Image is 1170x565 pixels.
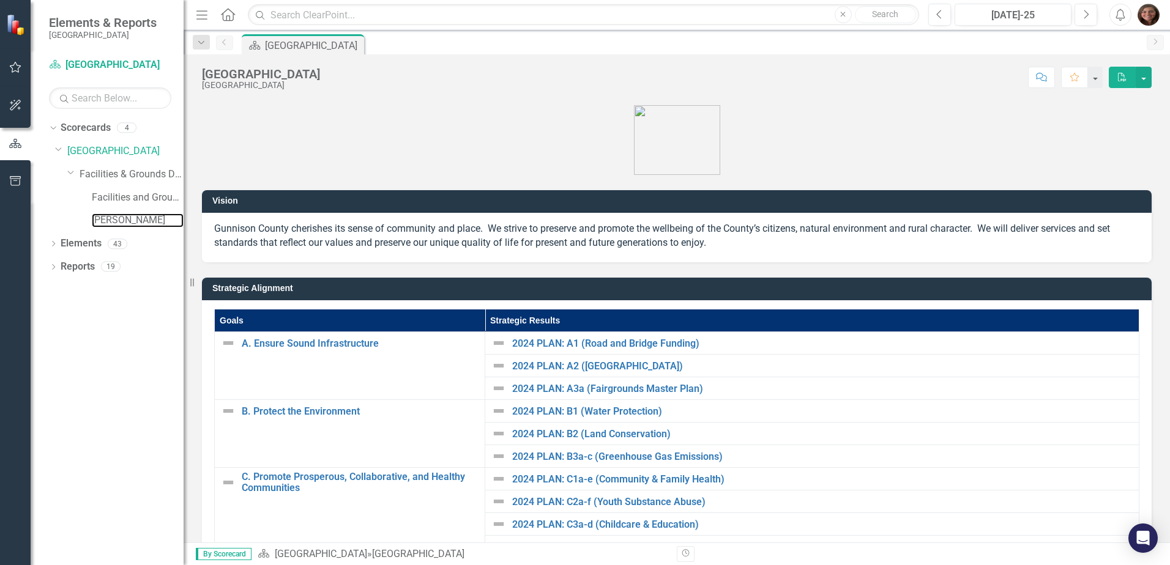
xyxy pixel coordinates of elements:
[1128,523,1158,553] div: Open Intercom Messenger
[92,213,184,227] a: [PERSON_NAME]
[265,38,361,53] div: [GEOGRAPHIC_DATA]
[372,548,464,559] div: [GEOGRAPHIC_DATA]
[491,449,506,463] img: Not Defined
[491,426,506,441] img: Not Defined
[242,406,479,417] a: B. Protect the Environment
[491,539,506,554] img: Not Defined
[242,338,479,349] a: A. Ensure Sound Infrastructure
[512,497,1133,508] a: 2024 PLAN: C2a-f (Youth Substance Abuse)
[959,8,1067,23] div: [DATE]-25
[242,471,479,493] a: C. Promote Prosperous, Collaborative, and Healthy Communities
[491,358,506,373] img: Not Defined
[212,284,1146,293] h3: Strategic Alignment
[855,6,916,23] button: Search
[491,404,506,418] img: Not Defined
[512,451,1133,462] a: 2024 PLAN: B3a-c (Greenhouse Gas Emissions)
[512,474,1133,485] a: 2024 PLAN: C1a-e (Community & Family Health)
[61,121,111,135] a: Scorecards
[512,406,1133,417] a: 2024 PLAN: B1 (Water Protection)
[49,87,171,109] input: Search Below...
[491,336,506,350] img: Not Defined
[872,9,898,19] span: Search
[202,81,320,90] div: [GEOGRAPHIC_DATA]
[512,338,1133,349] a: 2024 PLAN: A1 (Road and Bridge Funding)
[491,517,506,531] img: Not Defined
[101,262,121,272] div: 19
[61,260,95,274] a: Reports
[634,105,720,175] img: Gunnison%20Co%20Logo%20E-small.png
[61,237,102,251] a: Elements
[512,542,1133,553] a: 2024 PLAN: C4 (Airport Economic Impact)
[491,494,506,509] img: Not Defined
[214,222,1139,250] p: Gunnison County cherishes its sense of community and place. We strive to preserve and promote the...
[248,4,919,26] input: Search ClearPoint...
[491,471,506,486] img: Not Defined
[6,14,28,35] img: ClearPoint Strategy
[955,4,1071,26] button: [DATE]-25
[512,519,1133,530] a: 2024 PLAN: C3a-d (Childcare & Education)
[196,548,252,560] span: By Scorecard
[80,168,184,182] a: Facilities & Grounds Department
[275,548,367,559] a: [GEOGRAPHIC_DATA]
[202,67,320,81] div: [GEOGRAPHIC_DATA]
[1138,4,1160,26] img: Jessica Quinn
[92,191,184,205] a: Facilities and Grounds Program
[221,404,236,418] img: Not Defined
[49,30,157,40] small: [GEOGRAPHIC_DATA]
[117,123,136,133] div: 4
[258,547,668,561] div: »
[221,475,236,490] img: Not Defined
[512,361,1133,372] a: 2024 PLAN: A2 ([GEOGRAPHIC_DATA])
[221,336,236,350] img: Not Defined
[512,429,1133,440] a: 2024 PLAN: B2 (Land Conservation)
[49,15,157,30] span: Elements & Reports
[212,196,1146,205] h3: Vision
[491,381,506,396] img: Not Defined
[67,144,184,158] a: [GEOGRAPHIC_DATA]
[108,238,127,249] div: 43
[49,58,171,72] a: [GEOGRAPHIC_DATA]
[512,383,1133,394] a: 2024 PLAN: A3a (Fairgrounds Master Plan)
